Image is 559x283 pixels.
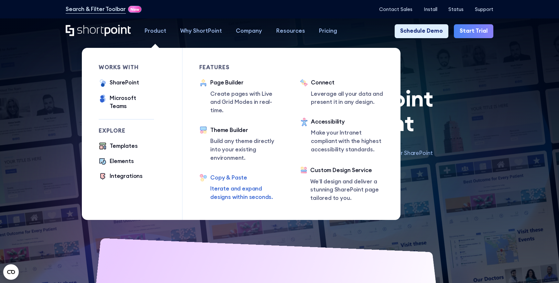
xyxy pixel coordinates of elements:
a: Custom Design ServiceWe’ll design and deliver a stunning SharePoint page tailored to you. [300,166,384,203]
div: Templates [110,142,137,150]
div: Features [199,65,283,70]
a: Theme BuilderBuild any theme directly into your existing environment. [199,126,283,162]
a: Home [66,25,131,37]
div: Copy & Paste [210,174,283,182]
a: Contact Sales [379,6,412,12]
a: Product [138,24,173,38]
p: Create pages with Live and Grid Modes in real-time. [210,90,283,115]
a: Company [229,24,269,38]
div: Microsoft Teams [110,94,154,111]
a: Copy & PasteIterate and expand designs within seconds. [199,174,283,201]
p: We’ll design and deliver a stunning SharePoint page tailored to you. [310,178,384,203]
div: Product [145,27,166,35]
div: Accessibility [311,118,384,126]
div: Pricing [319,27,337,35]
div: Theme Builder [210,126,283,135]
a: Search & Filter Toolbar [66,5,126,14]
a: Microsoft Teams [99,94,154,111]
a: Elements [99,157,134,167]
a: SharePoint [99,79,139,88]
p: Make your Intranet compliant with the highest accessibility standards. [311,129,384,154]
div: Connect [311,79,384,87]
a: Page BuilderCreate pages with Live and Grid Modes in real-time. [199,79,283,115]
p: Iterate and expand designs within seconds. [210,185,283,201]
a: Status [448,6,464,12]
a: Resources [269,24,312,38]
a: Support [475,6,493,12]
iframe: Chat Widget [443,208,559,283]
a: Why ShortPoint [173,24,229,38]
p: Leverage all your data and present it in any design. [311,90,384,107]
p: Build any theme directly into your existing environment. [210,137,283,162]
button: Open CMP widget [3,264,19,280]
a: AccessibilityMake your Intranet compliant with the highest accessibility standards. [300,118,384,155]
div: SharePoint [110,79,139,87]
div: Page Builder [210,79,283,87]
div: works with [99,65,154,70]
div: Company [236,27,262,35]
div: Why ShortPoint [180,27,222,35]
div: Integrations [110,172,143,180]
a: Start Trial [454,24,493,38]
a: Install [424,6,437,12]
a: Templates [99,142,138,151]
div: Resources [276,27,305,35]
div: Custom Design Service [310,166,384,175]
a: ConnectLeverage all your data and present it in any design. [300,79,384,106]
a: Pricing [312,24,344,38]
a: Schedule Demo [395,24,449,38]
div: Elements [110,157,134,166]
a: Integrations [99,172,143,181]
div: Explore [99,128,154,134]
